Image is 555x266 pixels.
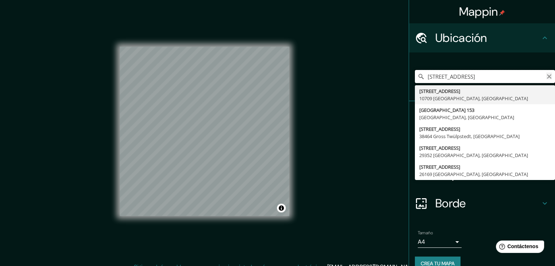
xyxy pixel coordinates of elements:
div: Disposición [409,160,555,189]
font: [STREET_ADDRESS] [419,126,460,132]
font: A4 [418,238,425,246]
div: Estilo [409,130,555,160]
font: 26169 [GEOGRAPHIC_DATA], [GEOGRAPHIC_DATA] [419,171,528,177]
div: Ubicación [409,23,555,52]
button: Claro [546,73,552,79]
font: [STREET_ADDRESS] [419,145,460,151]
font: Mappin [459,4,498,19]
font: [STREET_ADDRESS] [419,88,460,94]
font: 10709 [GEOGRAPHIC_DATA], [GEOGRAPHIC_DATA] [419,95,528,102]
font: [STREET_ADDRESS] [419,164,460,170]
font: [GEOGRAPHIC_DATA] 153 [419,107,474,113]
font: [GEOGRAPHIC_DATA], [GEOGRAPHIC_DATA] [419,114,514,121]
font: 38464 Gross Twülpstedt, [GEOGRAPHIC_DATA] [419,133,520,140]
div: Patas [409,101,555,130]
img: pin-icon.png [499,10,505,16]
font: Tamaño [418,230,433,236]
font: Borde [435,196,466,211]
input: Elige tu ciudad o zona [415,70,555,83]
font: 29352 [GEOGRAPHIC_DATA], [GEOGRAPHIC_DATA] [419,152,528,159]
font: Ubicación [435,30,487,46]
iframe: Lanzador de widgets de ayuda [490,238,547,258]
button: Activar o desactivar atribución [277,204,286,212]
canvas: Mapa [120,47,289,216]
div: Borde [409,189,555,218]
div: A4 [418,236,462,248]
